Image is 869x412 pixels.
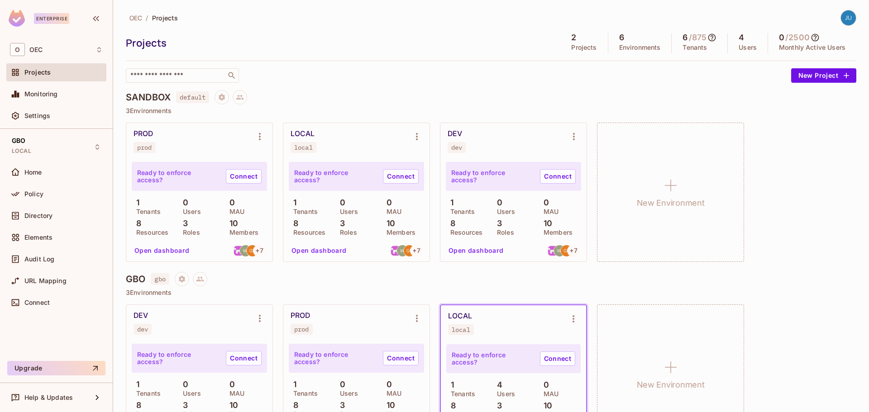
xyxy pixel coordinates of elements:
[132,208,161,215] p: Tenants
[739,44,757,51] p: Users
[225,219,238,228] p: 10
[779,33,784,42] h5: 0
[7,361,105,375] button: Upgrade
[683,44,707,51] p: Tenants
[492,198,502,207] p: 0
[178,401,188,410] p: 3
[452,351,533,366] p: Ready to enforce access?
[448,129,462,138] div: DEV
[539,198,549,207] p: 0
[24,112,50,119] span: Settings
[397,245,408,256] img: wil.peck@oeconnection.com
[152,14,178,22] span: Projects
[408,128,426,146] button: Environment settings
[413,247,420,254] span: + 7
[132,390,161,397] p: Tenants
[335,229,357,236] p: Roles
[175,276,189,285] span: Project settings
[291,311,310,320] div: PROD
[571,33,576,42] h5: 2
[446,401,456,410] p: 8
[446,198,454,207] p: 1
[554,245,565,256] img: wil.peck@oeconnection.com
[451,169,533,184] p: Ready to enforce access?
[492,219,502,228] p: 3
[289,208,318,215] p: Tenants
[9,10,25,27] img: SReyMgAAAABJRU5ErkJggg==
[251,309,269,327] button: Environment settings
[137,144,152,151] div: prod
[146,14,148,22] li: /
[225,198,235,207] p: 0
[739,33,744,42] h5: 4
[29,46,43,53] span: Workspace: OEC
[382,198,392,207] p: 0
[289,380,296,389] p: 1
[34,13,69,24] div: Enterprise
[335,401,345,410] p: 3
[126,36,556,50] div: Projects
[570,247,577,254] span: + 7
[24,394,73,401] span: Help & Updates
[132,219,141,228] p: 8
[178,198,188,207] p: 0
[382,380,392,389] p: 0
[288,243,350,258] button: Open dashboard
[445,243,507,258] button: Open dashboard
[540,351,575,366] a: Connect
[137,351,219,365] p: Ready to enforce access?
[178,208,201,215] p: Users
[176,91,209,103] span: default
[619,44,661,51] p: Environments
[547,245,559,256] img: Santiago.DeIralaMut@oeconnection.com
[404,245,415,256] img: greg.petros@oeconnection.com
[129,14,142,22] span: OEC
[132,198,139,207] p: 1
[137,169,219,184] p: Ready to enforce access?
[683,33,688,42] h5: 6
[841,10,856,25] img: justin.king@oeconnection.com
[225,401,238,410] p: 10
[539,380,549,389] p: 0
[134,129,153,138] div: PROD
[12,147,31,155] span: LOCAL
[240,245,251,256] img: wil.peck@oeconnection.com
[126,107,856,114] p: 3 Environments
[540,169,576,184] a: Connect
[539,219,552,228] p: 10
[294,169,376,184] p: Ready to enforce access?
[539,390,559,398] p: MAU
[247,245,258,256] img: greg.petros@oeconnection.com
[335,380,345,389] p: 0
[785,33,810,42] h5: / 2500
[446,380,454,389] p: 1
[132,380,139,389] p: 1
[446,390,475,398] p: Tenants
[225,208,244,215] p: MAU
[289,219,298,228] p: 8
[24,169,42,176] span: Home
[294,351,376,365] p: Ready to enforce access?
[539,208,559,215] p: MAU
[178,390,201,397] p: Users
[126,92,171,103] h4: SANDBOX
[637,378,705,392] h1: New Environment
[294,326,309,333] div: prod
[335,198,345,207] p: 0
[335,219,345,228] p: 3
[12,137,25,144] span: GBO
[492,229,514,236] p: Roles
[382,229,415,236] p: Members
[382,401,395,410] p: 10
[383,169,419,184] a: Connect
[448,312,472,321] div: LOCAL
[335,208,358,215] p: Users
[619,33,624,42] h5: 6
[10,43,25,56] span: O
[24,234,53,241] span: Elements
[539,401,552,410] p: 10
[131,243,193,258] button: Open dashboard
[233,245,244,256] img: Santiago.DeIralaMut@oeconnection.com
[251,128,269,146] button: Environment settings
[24,277,67,284] span: URL Mapping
